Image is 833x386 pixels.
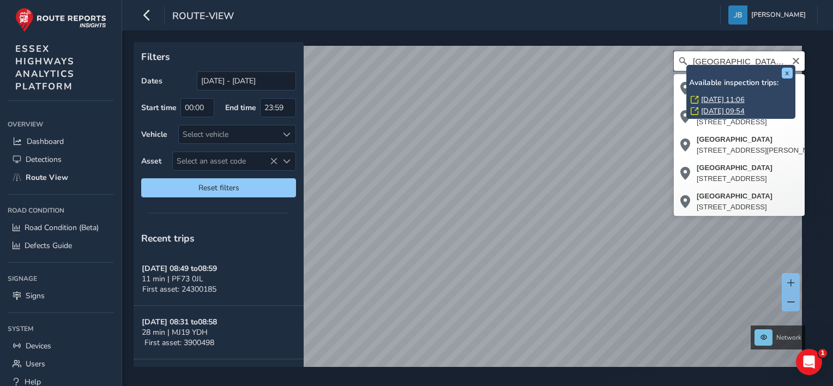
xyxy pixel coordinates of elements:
[674,51,805,71] input: Search
[701,95,745,105] a: [DATE] 11:06
[697,173,772,184] div: [STREET_ADDRESS]
[818,349,827,358] span: 1
[26,341,51,351] span: Devices
[8,270,114,287] div: Signage
[782,68,793,79] button: x
[142,327,208,337] span: 28 min | MJ19 YDH
[8,321,114,337] div: System
[697,191,772,202] div: [GEOGRAPHIC_DATA]
[141,76,162,86] label: Dates
[15,43,75,93] span: ESSEX HIGHWAYS ANALYTICS PLATFORM
[8,337,114,355] a: Devices
[8,132,114,150] a: Dashboard
[142,263,217,274] strong: [DATE] 08:49 to 08:59
[134,306,304,359] button: [DATE] 08:31 to08:5828 min | MJ19 YDHFirst asset: 3900498
[8,287,114,305] a: Signs
[141,50,296,64] p: Filters
[26,291,45,301] span: Signs
[8,150,114,168] a: Detections
[141,156,161,166] label: Asset
[142,274,203,284] span: 11 min | PF73 0JL
[796,349,822,375] iframe: Intercom live chat
[8,219,114,237] a: Road Condition (Beta)
[25,222,99,233] span: Road Condition (Beta)
[697,145,825,156] div: [STREET_ADDRESS][PERSON_NAME]
[26,154,62,165] span: Detections
[25,240,72,251] span: Defects Guide
[8,237,114,255] a: Defects Guide
[8,355,114,373] a: Users
[792,55,800,65] button: Clear
[277,152,295,170] div: Select an asset code
[697,117,772,128] div: [STREET_ADDRESS]
[728,5,747,25] img: diamond-layout
[8,168,114,186] a: Route View
[137,46,802,379] canvas: Map
[697,134,825,145] div: [GEOGRAPHIC_DATA]
[141,232,195,245] span: Recent trips
[144,337,214,348] span: First asset: 3900498
[142,317,217,327] strong: [DATE] 08:31 to 08:58
[225,102,256,113] label: End time
[751,5,806,25] span: [PERSON_NAME]
[142,284,216,294] span: First asset: 24300185
[173,152,277,170] span: Select an asset code
[26,359,45,369] span: Users
[776,333,801,342] span: Network
[134,252,304,306] button: [DATE] 08:49 to08:5911 min | PF73 0JLFirst asset: 24300185
[141,102,177,113] label: Start time
[179,125,277,143] div: Select vehicle
[172,9,234,25] span: route-view
[26,172,68,183] span: Route View
[697,202,772,213] div: [STREET_ADDRESS]
[27,136,64,147] span: Dashboard
[689,79,793,88] h6: Available inspection trips:
[8,116,114,132] div: Overview
[8,202,114,219] div: Road Condition
[15,8,106,32] img: rr logo
[149,183,288,193] span: Reset filters
[697,162,772,173] div: [GEOGRAPHIC_DATA]
[141,178,296,197] button: Reset filters
[701,106,745,116] a: [DATE] 09:54
[728,5,810,25] button: [PERSON_NAME]
[141,129,167,140] label: Vehicle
